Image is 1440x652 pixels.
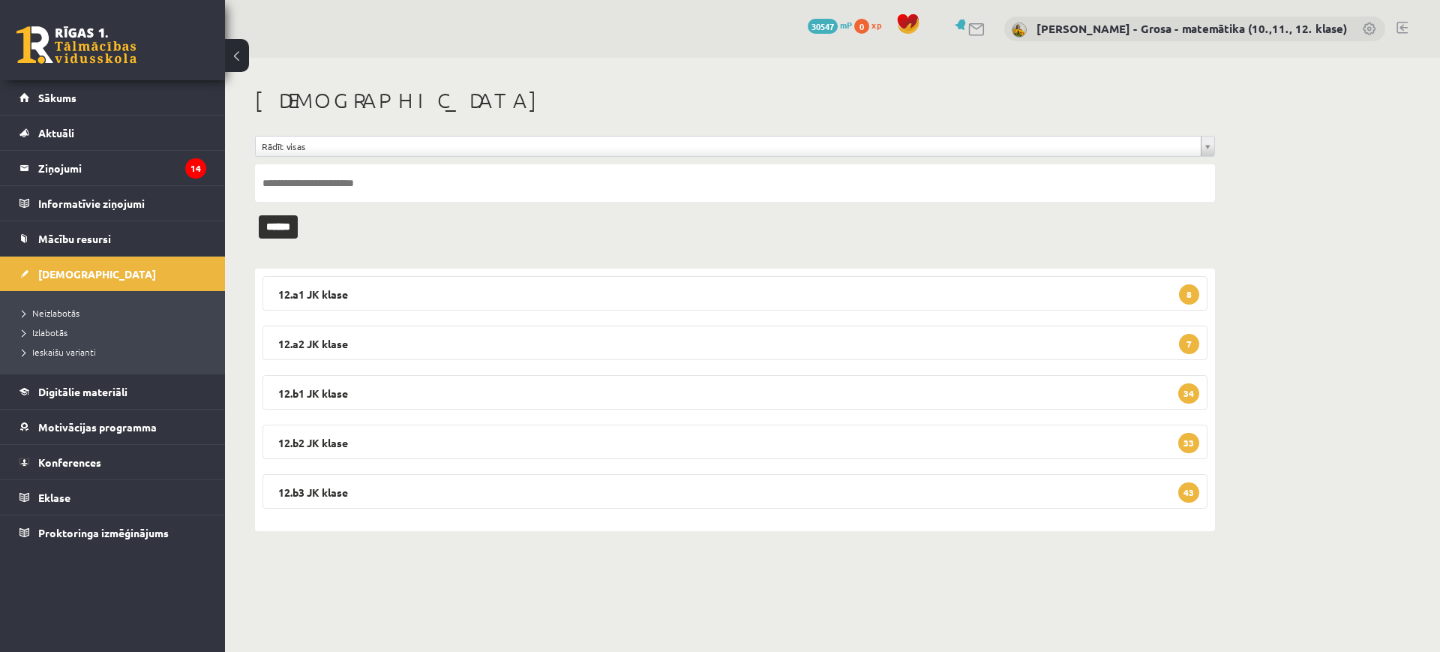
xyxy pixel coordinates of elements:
[38,455,101,469] span: Konferences
[255,88,1215,113] h1: [DEMOGRAPHIC_DATA]
[19,410,206,444] a: Motivācijas programma
[808,19,852,31] a: 30547 mP
[1178,433,1199,453] span: 33
[19,257,206,291] a: [DEMOGRAPHIC_DATA]
[19,151,206,185] a: Ziņojumi14
[262,425,1207,459] legend: 12.b2 JK klase
[19,515,206,550] a: Proktoringa izmēģinājums
[16,26,136,64] a: Rīgas 1. Tālmācības vidusskola
[38,126,74,140] span: Aktuāli
[38,186,206,221] legend: Informatīvie ziņojumi
[22,306,210,320] a: Neizlabotās
[1179,334,1199,354] span: 7
[262,276,1207,311] legend: 12.a1 JK klase
[1179,284,1199,305] span: 8
[808,19,838,34] span: 30547
[22,307,79,319] span: Neizlabotās
[19,186,206,221] a: Informatīvie ziņojumi
[22,326,67,338] span: Izlabotās
[38,491,70,504] span: Eklase
[22,346,96,358] span: Ieskaišu varianti
[262,137,1195,156] span: Rādīt visas
[262,375,1207,410] legend: 12.b1 JK klase
[38,151,206,185] legend: Ziņojumi
[1178,383,1199,404] span: 34
[262,326,1207,360] legend: 12.a2 JK klase
[256,137,1214,156] a: Rādīt visas
[871,19,881,31] span: xp
[38,385,127,398] span: Digitālie materiāli
[840,19,852,31] span: mP
[19,116,206,150] a: Aktuāli
[262,474,1207,509] legend: 12.b3 JK klase
[19,480,206,515] a: Eklase
[1178,482,1199,503] span: 43
[38,91,76,104] span: Sākums
[22,345,210,359] a: Ieskaišu varianti
[1036,21,1347,36] a: [PERSON_NAME] - Grosa - matemātika (10.,11., 12. klase)
[38,526,169,539] span: Proktoringa izmēģinājums
[1012,23,1027,38] img: Laima Tukāne - Grosa - matemātika (10.,11., 12. klase)
[185,158,206,179] i: 14
[38,267,156,281] span: [DEMOGRAPHIC_DATA]
[19,445,206,479] a: Konferences
[854,19,869,34] span: 0
[38,420,157,434] span: Motivācijas programma
[854,19,889,31] a: 0 xp
[19,221,206,256] a: Mācību resursi
[38,232,111,245] span: Mācību resursi
[22,326,210,339] a: Izlabotās
[19,374,206,409] a: Digitālie materiāli
[19,80,206,115] a: Sākums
